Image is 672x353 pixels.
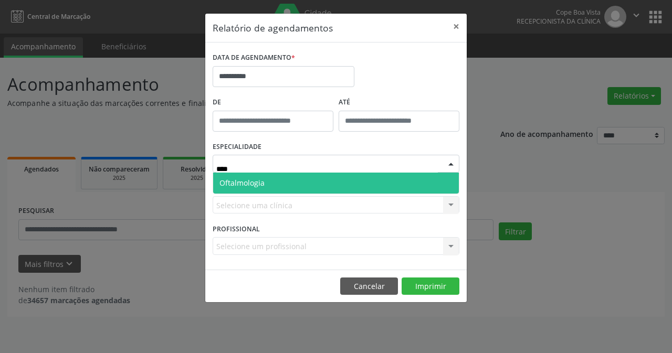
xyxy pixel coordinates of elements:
[402,277,459,295] button: Imprimir
[219,178,265,188] span: Oftalmologia
[339,94,459,111] label: ATÉ
[213,221,260,237] label: PROFISSIONAL
[213,21,333,35] h5: Relatório de agendamentos
[213,139,261,155] label: ESPECIALIDADE
[446,14,467,39] button: Close
[213,50,295,66] label: DATA DE AGENDAMENTO
[340,277,398,295] button: Cancelar
[213,94,333,111] label: De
